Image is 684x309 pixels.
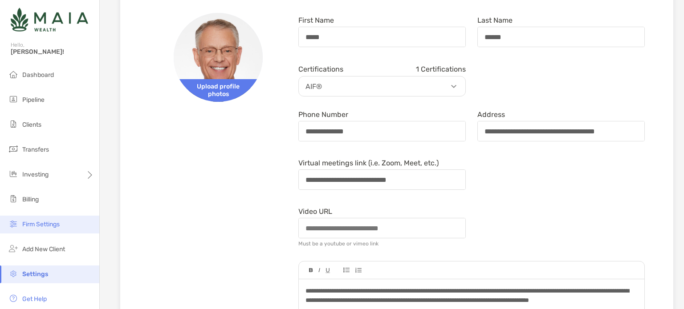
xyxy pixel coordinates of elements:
[22,96,45,104] span: Pipeline
[8,69,19,80] img: dashboard icon
[416,65,466,73] span: 1 Certifications
[477,16,513,24] label: Last Name
[309,268,313,273] img: Editor control icon
[298,111,348,118] label: Phone Number
[174,13,263,102] img: Avatar
[22,171,49,178] span: Investing
[22,245,65,253] span: Add New Client
[298,65,466,73] div: Certifications
[22,121,41,128] span: Clients
[343,268,350,273] img: Editor control icon
[477,111,505,118] label: Address
[298,208,332,215] label: Video URL
[22,71,54,79] span: Dashboard
[8,243,19,254] img: add_new_client icon
[11,4,88,36] img: Zoe Logo
[326,268,330,273] img: Editor control icon
[8,268,19,279] img: settings icon
[8,193,19,204] img: billing icon
[174,79,263,102] span: Upload profile photos
[22,146,49,153] span: Transfers
[22,221,60,228] span: Firm Settings
[298,159,439,167] label: Virtual meetings link (i.e. Zoom, Meet, etc.)
[22,270,48,278] span: Settings
[8,293,19,304] img: get-help icon
[298,16,334,24] label: First Name
[22,196,39,203] span: Billing
[11,48,94,56] span: [PERSON_NAME]!
[8,218,19,229] img: firm-settings icon
[318,268,320,273] img: Editor control icon
[298,241,379,247] div: Must be a youtube or vimeo link
[8,169,19,179] img: investing icon
[22,295,47,303] span: Get Help
[355,268,362,273] img: Editor control icon
[8,94,19,104] img: pipeline icon
[301,81,468,92] p: AIF®
[8,144,19,154] img: transfers icon
[8,119,19,129] img: clients icon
